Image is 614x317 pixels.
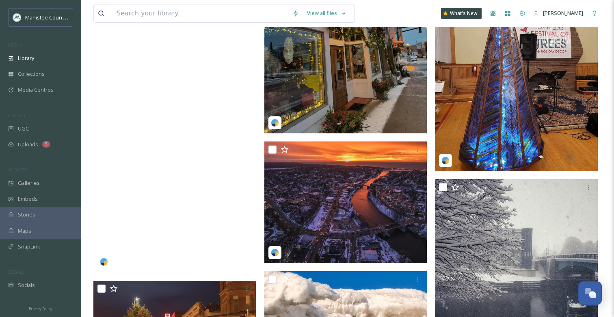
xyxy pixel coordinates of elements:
[18,179,40,187] span: Galleries
[271,248,279,257] img: snapsea-logo.png
[543,9,583,17] span: [PERSON_NAME]
[100,258,108,266] img: snapsea-logo.png
[18,70,45,78] span: Collections
[18,243,40,251] span: SnapLink
[441,156,450,165] img: snapsea-logo.png
[441,8,482,19] a: What's New
[8,42,22,48] span: MEDIA
[18,211,35,218] span: Stories
[18,54,34,62] span: Library
[18,125,29,133] span: UGC
[578,281,602,305] button: Open Chat
[18,195,38,203] span: Embeds
[112,4,288,22] input: Search your library
[29,303,52,313] a: Privacy Policy
[29,306,52,311] span: Privacy Policy
[8,269,24,275] span: SOCIALS
[18,86,54,94] span: Media Centres
[25,13,87,21] span: Manistee County Tourism
[271,119,279,127] img: snapsea-logo.png
[42,141,50,148] div: 5
[530,5,587,21] a: [PERSON_NAME]
[8,112,26,118] span: COLLECT
[18,281,35,289] span: Socials
[303,5,350,21] a: View all files
[18,141,38,148] span: Uploads
[13,13,21,21] img: logo.jpeg
[8,167,27,173] span: WIDGETS
[18,227,31,235] span: Maps
[264,141,427,263] img: manisteetourism-2533815.jpg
